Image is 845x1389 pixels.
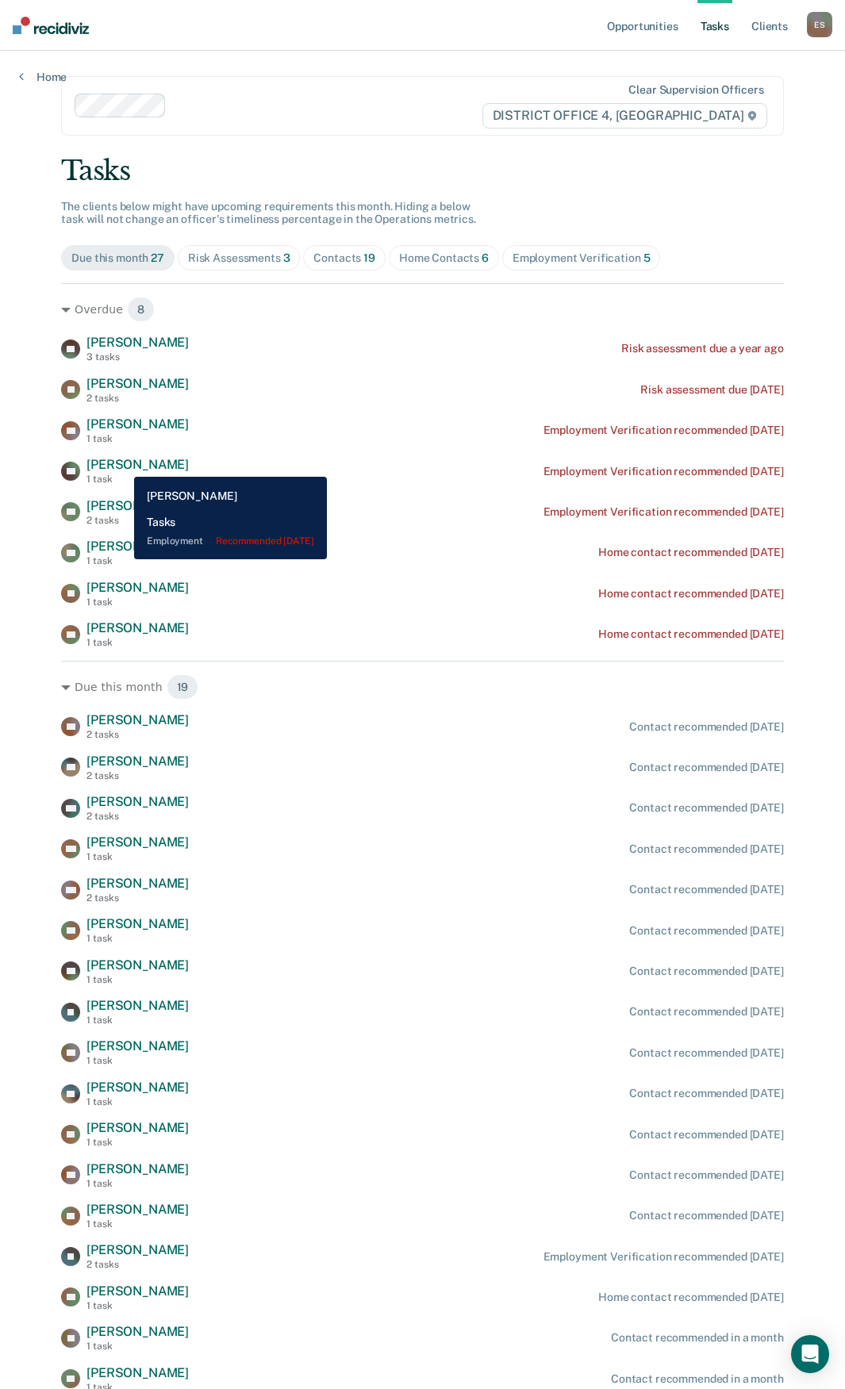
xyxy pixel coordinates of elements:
[61,297,784,322] div: Overdue 8
[86,729,189,740] div: 2 tasks
[188,251,290,265] div: Risk Assessments
[86,539,189,554] span: [PERSON_NAME]
[629,1128,783,1142] div: Contact recommended [DATE]
[629,1168,783,1182] div: Contact recommended [DATE]
[86,1161,189,1176] span: [PERSON_NAME]
[629,883,783,896] div: Contact recommended [DATE]
[598,587,784,600] div: Home contact recommended [DATE]
[86,794,189,809] span: [PERSON_NAME]
[86,580,189,595] span: [PERSON_NAME]
[629,1046,783,1060] div: Contact recommended [DATE]
[807,12,832,37] button: ES
[86,620,189,635] span: [PERSON_NAME]
[86,1096,189,1107] div: 1 task
[643,251,651,264] span: 5
[86,457,189,472] span: [PERSON_NAME]
[86,998,189,1013] span: [PERSON_NAME]
[86,1038,189,1053] span: [PERSON_NAME]
[621,342,784,355] div: Risk assessment due a year ago
[86,957,189,973] span: [PERSON_NAME]
[86,876,189,891] span: [PERSON_NAME]
[86,474,189,485] div: 1 task
[19,70,67,84] a: Home
[629,761,783,774] div: Contact recommended [DATE]
[71,251,164,265] div: Due this month
[167,674,199,700] span: 19
[86,1015,189,1026] div: 1 task
[86,1242,189,1257] span: [PERSON_NAME]
[611,1372,784,1386] div: Contact recommended in a month
[86,1341,189,1352] div: 1 task
[86,1218,189,1230] div: 1 task
[629,801,783,815] div: Contact recommended [DATE]
[629,1005,783,1019] div: Contact recommended [DATE]
[86,1055,189,1066] div: 1 task
[86,933,189,944] div: 1 task
[629,720,783,734] div: Contact recommended [DATE]
[640,383,783,397] div: Risk assessment due [DATE]
[791,1335,829,1373] div: Open Intercom Messenger
[61,155,784,187] div: Tasks
[86,597,189,608] div: 1 task
[86,376,189,391] span: [PERSON_NAME]
[86,351,189,363] div: 3 tasks
[86,1259,189,1270] div: 2 tasks
[399,251,489,265] div: Home Contacts
[629,965,783,978] div: Contact recommended [DATE]
[86,555,189,566] div: 1 task
[513,251,651,265] div: Employment Verification
[86,637,189,648] div: 1 task
[86,433,189,444] div: 1 task
[86,1178,189,1189] div: 1 task
[86,851,189,862] div: 1 task
[598,627,784,641] div: Home contact recommended [DATE]
[482,103,767,129] span: DISTRICT OFFICE 4, [GEOGRAPHIC_DATA]
[86,916,189,931] span: [PERSON_NAME]
[61,674,784,700] div: Due this month 19
[86,416,189,432] span: [PERSON_NAME]
[482,251,489,264] span: 6
[86,498,189,513] span: [PERSON_NAME]
[611,1331,784,1345] div: Contact recommended in a month
[629,1209,783,1222] div: Contact recommended [DATE]
[86,770,189,781] div: 2 tasks
[543,505,784,519] div: Employment Verification recommended [DATE]
[629,924,783,938] div: Contact recommended [DATE]
[629,842,783,856] div: Contact recommended [DATE]
[86,712,189,727] span: [PERSON_NAME]
[543,465,784,478] div: Employment Verification recommended [DATE]
[543,1250,784,1264] div: Employment Verification recommended [DATE]
[86,892,189,904] div: 2 tasks
[283,251,290,264] span: 3
[86,974,189,985] div: 1 task
[86,754,189,769] span: [PERSON_NAME]
[86,1300,189,1311] div: 1 task
[86,1324,189,1339] span: [PERSON_NAME]
[543,424,784,437] div: Employment Verification recommended [DATE]
[13,17,89,34] img: Recidiviz
[86,515,189,526] div: 2 tasks
[598,1291,784,1304] div: Home contact recommended [DATE]
[86,1080,189,1095] span: [PERSON_NAME]
[127,297,155,322] span: 8
[61,200,476,226] span: The clients below might have upcoming requirements this month. Hiding a below task will not chang...
[86,1120,189,1135] span: [PERSON_NAME]
[86,835,189,850] span: [PERSON_NAME]
[86,1137,189,1148] div: 1 task
[86,1283,189,1299] span: [PERSON_NAME]
[86,393,189,404] div: 2 tasks
[313,251,375,265] div: Contacts
[629,1087,783,1100] div: Contact recommended [DATE]
[598,546,784,559] div: Home contact recommended [DATE]
[628,83,763,97] div: Clear supervision officers
[86,1365,189,1380] span: [PERSON_NAME]
[807,12,832,37] div: E S
[363,251,375,264] span: 19
[86,335,189,350] span: [PERSON_NAME]
[86,1202,189,1217] span: [PERSON_NAME]
[151,251,164,264] span: 27
[86,811,189,822] div: 2 tasks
